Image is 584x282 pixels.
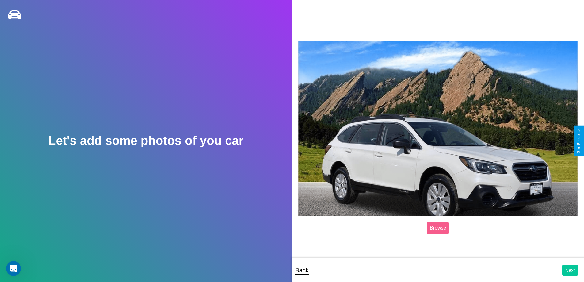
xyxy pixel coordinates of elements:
iframe: Intercom live chat [6,261,21,276]
img: posted [298,41,578,216]
button: Next [562,265,578,276]
label: Browse [427,222,449,234]
h2: Let's add some photos of you car [48,134,243,148]
div: Give Feedback [577,129,581,153]
p: Back [295,265,309,276]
